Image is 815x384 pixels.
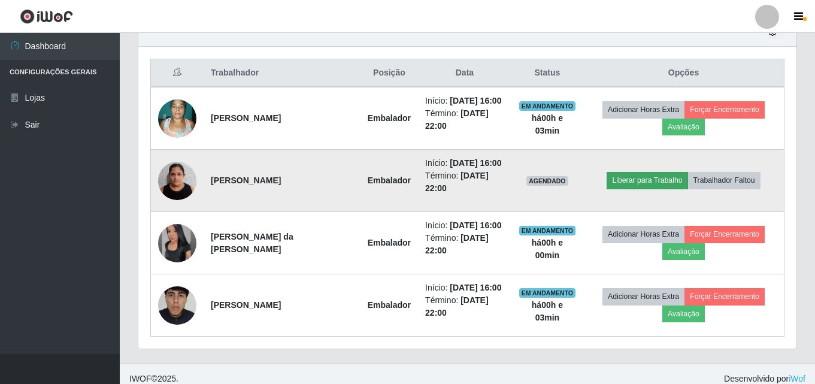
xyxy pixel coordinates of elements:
[368,238,411,247] strong: Embalador
[519,288,576,298] span: EM ANDAMENTO
[211,113,281,123] strong: [PERSON_NAME]
[662,119,705,135] button: Avaliação
[158,223,196,262] img: 1750472737511.jpeg
[368,300,411,310] strong: Embalador
[450,96,501,105] time: [DATE] 16:00
[789,374,805,383] a: iWof
[602,288,684,305] button: Adicionar Horas Extra
[519,226,576,235] span: EM ANDAMENTO
[450,283,501,292] time: [DATE] 16:00
[425,95,504,107] li: Início:
[158,155,196,206] img: 1700330584258.jpeg
[425,157,504,170] li: Início:
[607,172,687,189] button: Liberar para Trabalho
[211,176,281,185] strong: [PERSON_NAME]
[158,262,196,347] img: 1733491183363.jpeg
[602,101,684,118] button: Adicionar Horas Extra
[662,243,705,260] button: Avaliação
[532,300,563,322] strong: há 00 h e 03 min
[450,158,501,168] time: [DATE] 16:00
[602,226,684,243] button: Adicionar Horas Extra
[684,288,765,305] button: Forçar Encerramento
[526,176,568,186] span: AGENDADO
[532,113,563,135] strong: há 00 h e 03 min
[368,176,411,185] strong: Embalador
[425,170,504,195] li: Término:
[20,9,73,24] img: CoreUI Logo
[684,101,765,118] button: Forçar Encerramento
[211,232,293,254] strong: [PERSON_NAME] da [PERSON_NAME]
[360,59,418,87] th: Posição
[662,306,705,322] button: Avaliação
[583,59,784,87] th: Opções
[425,219,504,232] li: Início:
[425,232,504,257] li: Término:
[519,101,576,111] span: EM ANDAMENTO
[418,59,511,87] th: Data
[688,172,761,189] button: Trabalhador Faltou
[368,113,411,123] strong: Embalador
[450,220,501,230] time: [DATE] 16:00
[425,282,504,294] li: Início:
[425,107,504,132] li: Término:
[204,59,360,87] th: Trabalhador
[129,374,152,383] span: IWOF
[511,59,583,87] th: Status
[211,300,281,310] strong: [PERSON_NAME]
[532,238,563,260] strong: há 00 h e 00 min
[425,294,504,319] li: Término:
[684,226,765,243] button: Forçar Encerramento
[158,93,196,144] img: 1677665450683.jpeg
